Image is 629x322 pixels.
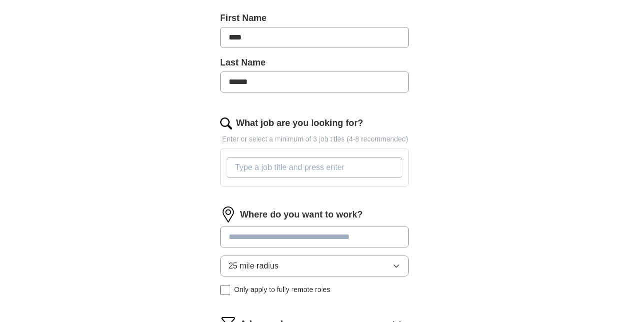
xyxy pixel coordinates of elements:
[220,134,409,144] p: Enter or select a minimum of 3 job titles (4-8 recommended)
[234,284,330,295] span: Only apply to fully remote roles
[220,117,232,129] img: search.png
[227,157,403,178] input: Type a job title and press enter
[220,11,409,25] label: First Name
[236,116,363,130] label: What job are you looking for?
[220,285,230,295] input: Only apply to fully remote roles
[220,255,409,276] button: 25 mile radius
[240,208,363,221] label: Where do you want to work?
[229,260,279,272] span: 25 mile radius
[220,56,409,69] label: Last Name
[220,206,236,222] img: location.png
